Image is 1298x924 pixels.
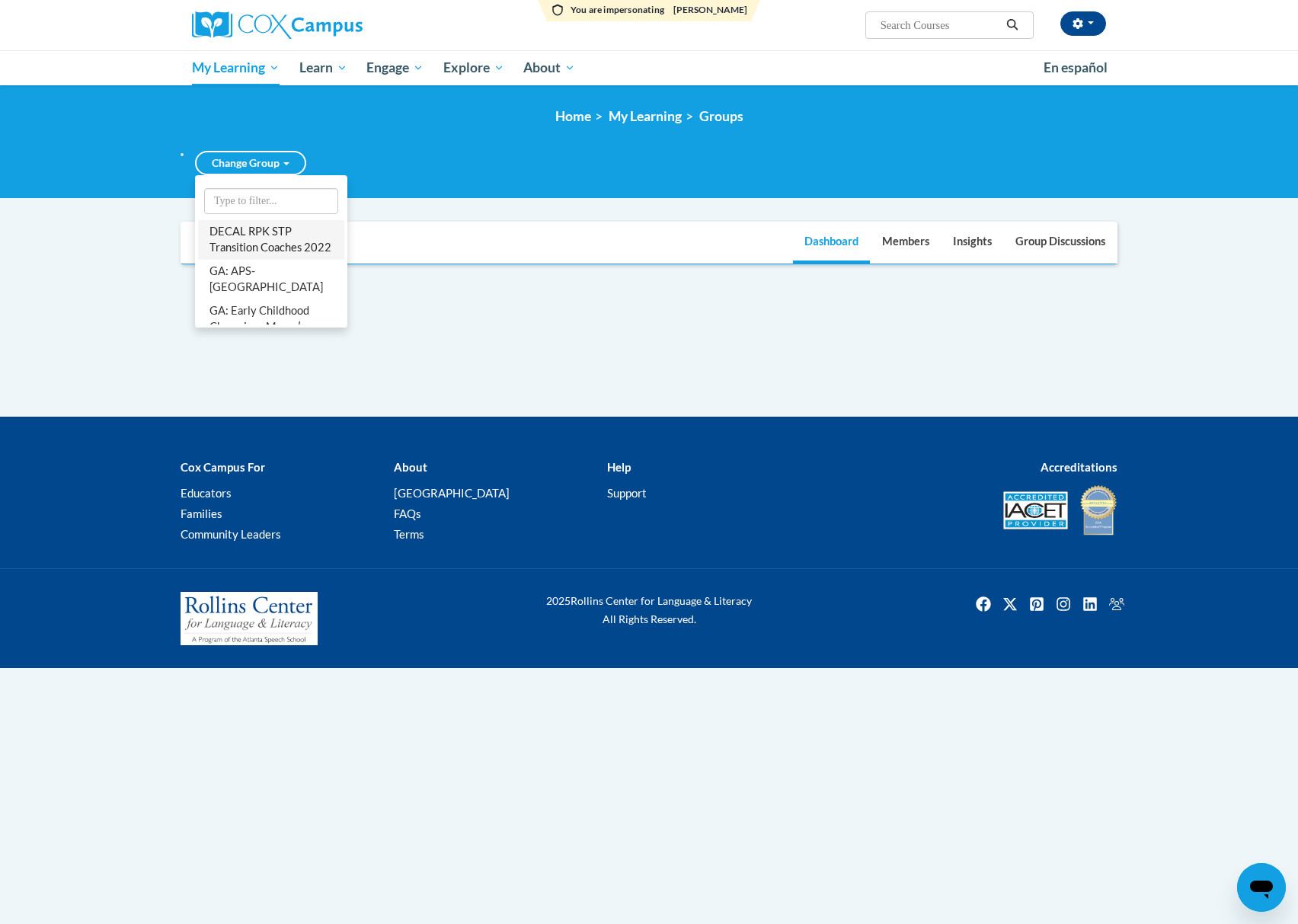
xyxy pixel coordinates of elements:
img: Facebook group icon [1105,592,1129,616]
a: Members [871,222,941,264]
a: Linkedin [1078,592,1102,616]
a: GA: Early Childhood Champions Mayorʹs Early Literacy Award - Infant/Toddler [198,299,344,371]
a: Instagram [1051,592,1076,616]
a: Group Discussions [1004,222,1117,264]
div: Main menu [169,50,1129,85]
img: IDA® Accredited [1079,484,1117,537]
a: Insights [942,222,1003,264]
img: LinkedIn icon [1078,592,1102,616]
a: DECAL RPK STP Transition Coaches 2022 [198,220,344,260]
a: Twitter [998,592,1022,616]
a: Engage [356,50,433,85]
span: Engage [366,59,424,77]
b: Cox Campus For [181,460,265,474]
a: Support [607,486,647,500]
iframe: Button to launch messaging window [1237,863,1286,912]
a: My Learning [182,50,289,85]
button: Search [1001,16,1024,34]
a: Explore [433,50,514,85]
img: Accredited IACET® Provider [1003,491,1068,529]
a: Home [555,108,591,124]
a: FAQs [394,507,421,520]
a: Community Leaders [181,527,281,541]
input: Search Courses [879,16,1001,34]
img: Instagram icon [1051,592,1076,616]
a: Facebook Group [1105,592,1129,616]
a: My Learning [609,108,682,124]
img: Facebook icon [971,592,996,616]
a: Learn [289,50,357,85]
b: About [394,460,427,474]
a: Change Group [195,151,306,175]
input: Type to filter... [204,188,338,214]
a: GA: APS-[GEOGRAPHIC_DATA] [198,260,344,299]
a: En español [1034,52,1117,84]
span: Explore [443,59,504,77]
button: Account Settings [1060,11,1106,36]
span: My Learning [192,59,280,77]
a: Dashboard [793,222,870,264]
img: Twitter icon [998,592,1022,616]
a: Groups [699,108,743,124]
div: Rollins Center for Language & Literacy All Rights Reserved. [489,592,809,628]
a: [GEOGRAPHIC_DATA] [394,486,510,500]
img: Pinterest icon [1025,592,1049,616]
a: Terms [394,527,424,541]
span: Learn [299,59,347,77]
a: About [514,50,586,85]
a: Facebook [971,592,996,616]
a: Families [181,507,222,520]
a: Pinterest [1025,592,1049,616]
span: En español [1044,59,1108,75]
b: Help [607,460,631,474]
img: Rollins Center for Language & Literacy - A Program of the Atlanta Speech School [181,592,318,645]
span: 2025 [546,594,571,607]
span: About [523,59,575,77]
a: Educators [181,486,232,500]
img: Cox Campus [192,11,363,39]
b: Accreditations [1041,460,1117,474]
